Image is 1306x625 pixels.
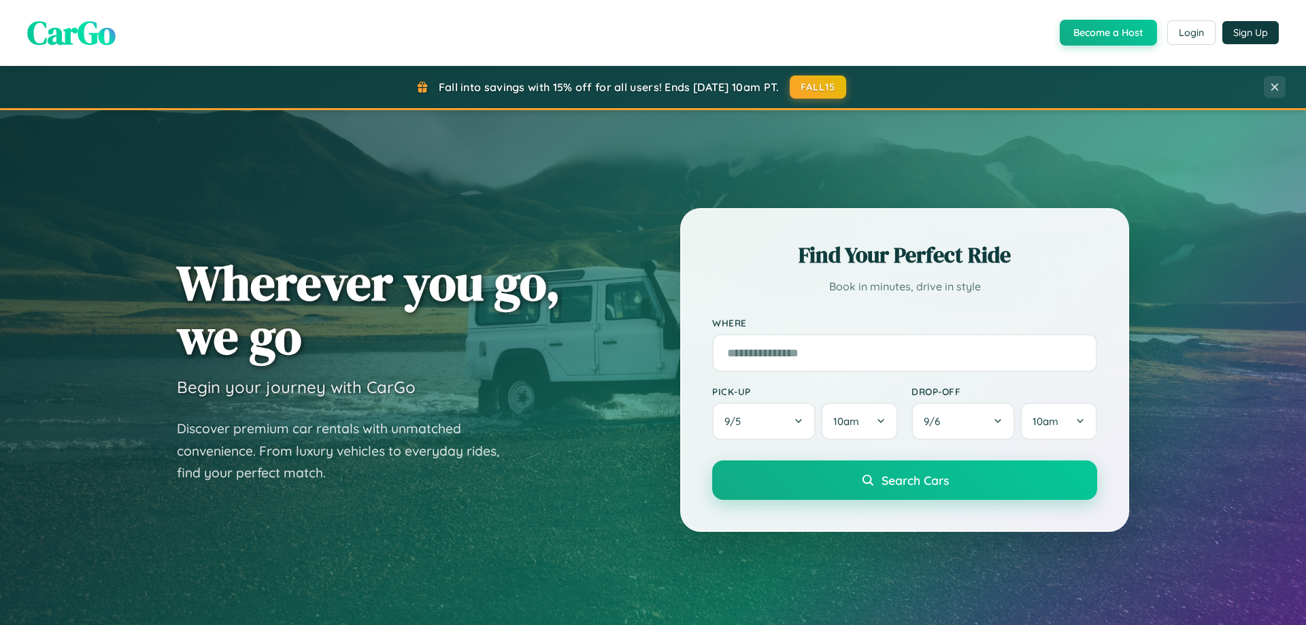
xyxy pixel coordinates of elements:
[790,75,847,99] button: FALL15
[821,403,898,440] button: 10am
[911,386,1097,397] label: Drop-off
[177,418,517,484] p: Discover premium car rentals with unmatched convenience. From luxury vehicles to everyday rides, ...
[712,460,1097,500] button: Search Cars
[712,240,1097,270] h2: Find Your Perfect Ride
[177,256,560,363] h1: Wherever you go, we go
[439,80,780,94] span: Fall into savings with 15% off for all users! Ends [DATE] 10am PT.
[724,415,748,428] span: 9 / 5
[1020,403,1097,440] button: 10am
[833,415,859,428] span: 10am
[712,403,816,440] button: 9/5
[1222,21,1279,44] button: Sign Up
[1167,20,1216,45] button: Login
[882,473,949,488] span: Search Cars
[712,317,1097,328] label: Where
[712,277,1097,297] p: Book in minutes, drive in style
[177,377,416,397] h3: Begin your journey with CarGo
[924,415,947,428] span: 9 / 6
[911,403,1015,440] button: 9/6
[1033,415,1058,428] span: 10am
[712,386,898,397] label: Pick-up
[1060,20,1157,46] button: Become a Host
[27,10,116,55] span: CarGo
